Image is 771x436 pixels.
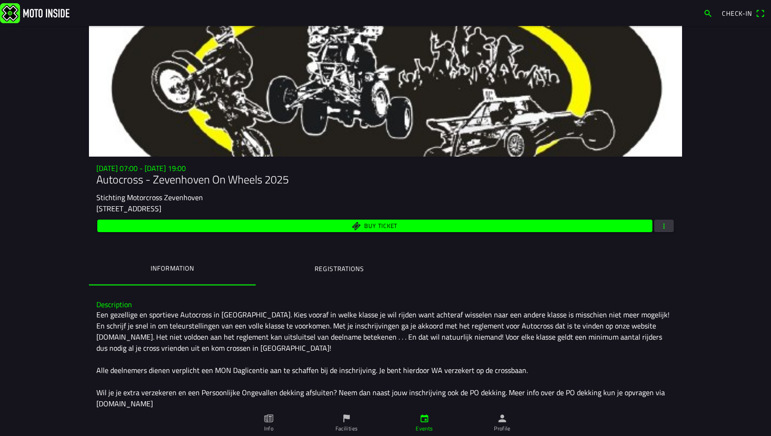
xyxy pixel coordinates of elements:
[315,264,364,274] ion-label: Registrations
[335,424,358,433] ion-label: Facilities
[722,8,752,18] span: Check-in
[96,300,675,309] h3: Description
[264,413,274,423] ion-icon: paper
[264,424,273,433] ion-label: Info
[717,5,769,21] a: Check-inqr scanner
[96,309,675,409] div: Een gezellige en sportieve Autocross in [GEOGRAPHIC_DATA]. Kies vooraf in welke klasse je wil rij...
[416,424,433,433] ion-label: Events
[96,164,675,173] h3: [DATE] 07:00 - [DATE] 19:00
[497,413,507,423] ion-icon: person
[341,413,352,423] ion-icon: flag
[96,173,675,186] h1: Autocross - Zevenhoven On Wheels 2025
[364,223,398,229] span: Buy ticket
[151,263,194,273] ion-label: Information
[494,424,511,433] ion-label: Profile
[699,5,717,21] a: search
[419,413,430,423] ion-icon: calendar
[96,203,161,214] ion-text: [STREET_ADDRESS]
[96,192,203,203] ion-text: Stichting Motorcross Zevenhoven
